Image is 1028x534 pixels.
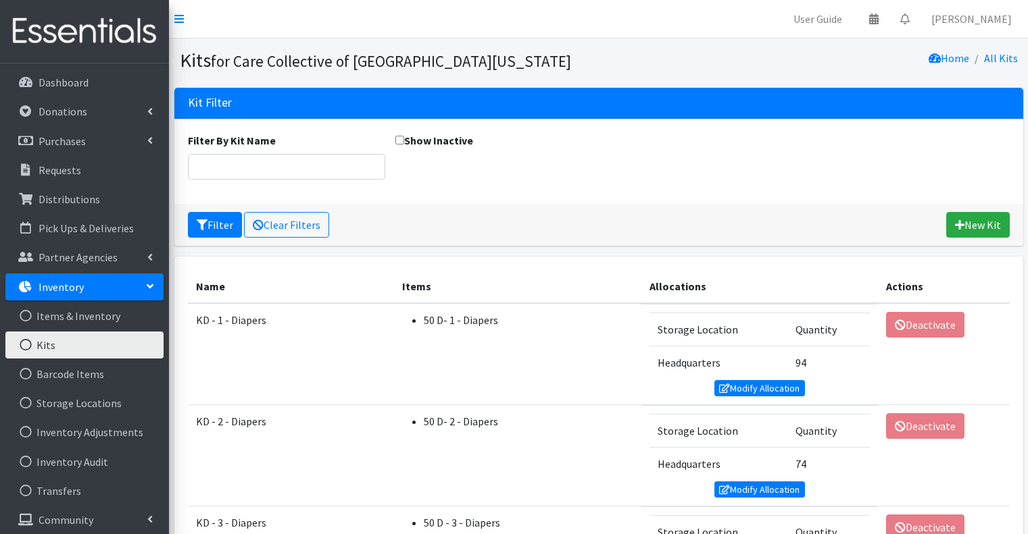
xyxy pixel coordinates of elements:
[5,506,164,533] a: Community
[39,76,89,89] p: Dashboard
[424,312,633,328] li: 50 D- 1 - Diapers
[424,413,633,429] li: 50 D- 2 - Diapers
[188,212,242,238] button: Filter
[787,414,870,447] td: Quantity
[180,49,594,72] h1: Kits
[714,481,805,498] a: Modify Allocation
[5,448,164,475] a: Inventory Audit
[5,157,164,184] a: Requests
[650,313,788,346] td: Storage Location
[39,163,81,177] p: Requests
[244,212,329,238] a: Clear Filters
[5,128,164,155] a: Purchases
[39,134,86,148] p: Purchases
[783,5,853,32] a: User Guide
[641,270,878,303] th: Allocations
[787,346,870,379] td: 94
[787,313,870,346] td: Quantity
[5,215,164,242] a: Pick Ups & Deliveries
[714,380,805,396] a: Modify Allocation
[5,390,164,417] a: Storage Locations
[39,105,87,118] p: Donations
[211,51,571,71] small: for Care Collective of [GEOGRAPHIC_DATA][US_STATE]
[5,186,164,213] a: Distributions
[5,419,164,446] a: Inventory Adjustments
[39,513,93,527] p: Community
[650,346,788,379] td: Headquarters
[39,221,134,235] p: Pick Ups & Deliveries
[188,303,395,405] td: KD - 1 - Diapers
[5,98,164,125] a: Donations
[5,361,164,388] a: Barcode Items
[394,270,641,303] th: Items
[39,250,118,264] p: Partner Agencies
[424,514,633,531] li: 50 D - 3 - Diapers
[5,9,164,54] img: HumanEssentials
[5,69,164,96] a: Dashboard
[650,447,788,480] td: Headquarters
[188,132,276,149] label: Filter By Kit Name
[188,96,232,110] h3: Kit Filter
[188,270,395,303] th: Name
[929,51,969,65] a: Home
[39,192,100,206] p: Distributions
[5,331,164,358] a: Kits
[5,302,164,329] a: Items & Inventory
[188,405,395,506] td: KD - 2 - Diapers
[787,447,870,480] td: 74
[878,270,1010,303] th: Actions
[5,273,164,300] a: Inventory
[946,212,1010,238] a: New Kit
[921,5,1023,32] a: [PERSON_NAME]
[39,280,84,294] p: Inventory
[395,136,404,144] input: Show Inactive
[984,51,1018,65] a: All Kits
[395,132,473,149] label: Show Inactive
[650,414,788,447] td: Storage Location
[5,244,164,271] a: Partner Agencies
[5,477,164,504] a: Transfers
